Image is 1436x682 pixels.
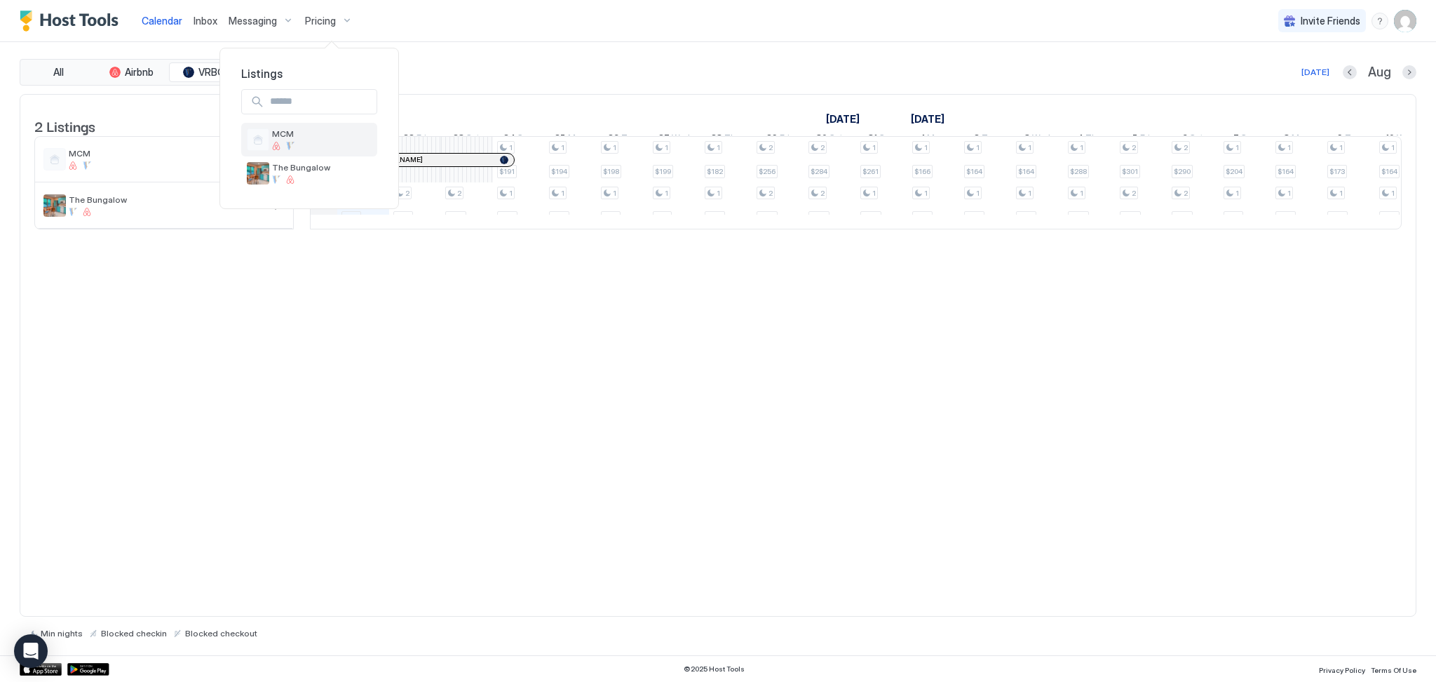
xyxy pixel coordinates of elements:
[241,156,377,190] a: listing imageThe Bungalow
[272,128,294,139] span: MCM
[247,162,269,185] div: listing image
[264,90,377,114] input: Input Field
[241,67,377,81] span: Listings
[272,162,330,173] span: The Bungalow
[14,634,48,668] div: Open Intercom Messenger
[241,123,377,156] a: MCM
